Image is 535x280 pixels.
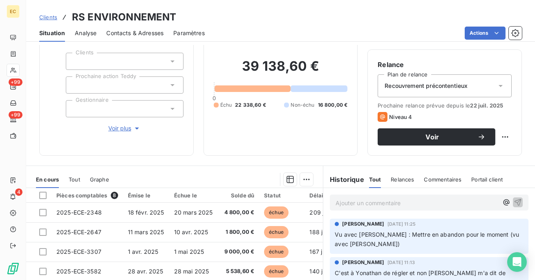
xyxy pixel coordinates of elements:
button: Actions [465,27,506,40]
span: [PERSON_NAME] [342,220,384,228]
span: 22 juil. 2025 [470,102,503,109]
span: Situation [39,29,65,37]
span: 4 800,00 € [222,208,254,217]
button: Voir plus [66,124,184,133]
span: échue [264,265,289,278]
span: Vu avec [PERSON_NAME] : Mettre en abandon pour le moment (vu avec [PERSON_NAME]) [335,231,521,247]
span: 20 mars 2025 [174,209,213,216]
input: Ajouter une valeur [73,81,79,89]
input: Ajouter une valeur [73,58,79,65]
span: Portail client [471,176,503,183]
span: 22 338,60 € [235,101,266,109]
span: Analyse [75,29,96,37]
h6: Historique [323,175,364,184]
span: 18 févr. 2025 [128,209,164,216]
span: +99 [9,78,22,86]
span: Graphe [90,176,109,183]
div: Délai [310,192,332,199]
span: Échu [220,101,232,109]
div: Échue le [174,192,213,199]
span: 16 800,00 € [318,101,348,109]
span: échue [264,206,289,219]
span: 188 j [310,228,323,235]
span: +99 [9,111,22,119]
div: Open Intercom Messenger [507,252,527,272]
img: Logo LeanPay [7,262,20,275]
span: 11 mars 2025 [128,228,164,235]
input: Ajouter une valeur [73,105,79,112]
span: 140 j [310,268,323,275]
span: 10 avr. 2025 [174,228,208,235]
span: 209 j [310,209,324,216]
span: Voir [387,134,477,140]
div: Solde dû [222,192,254,199]
h3: RS ENVIRONNEMENT [72,10,176,25]
span: Tout [69,176,80,183]
span: 1 mai 2025 [174,248,204,255]
span: 4 [15,188,22,196]
h2: 39 138,60 € [214,58,348,83]
span: 1 avr. 2025 [128,248,159,255]
span: Contacts & Adresses [106,29,163,37]
span: 8 [111,192,118,199]
span: Commentaires [424,176,462,183]
div: Émise le [128,192,164,199]
span: 5 538,60 € [222,267,254,276]
span: 2025-ECE-3582 [56,268,101,275]
a: Clients [39,13,57,21]
span: Niveau 4 [389,114,412,120]
h6: Relance [378,60,512,69]
span: Voir plus [108,124,141,132]
div: Pièces comptables [56,192,118,199]
span: Non-échu [291,101,314,109]
span: échue [264,246,289,258]
span: échue [264,226,289,238]
span: En cours [36,176,59,183]
span: Recouvrement précontentieux [385,82,468,90]
button: Voir [378,128,495,146]
span: Tout [369,176,381,183]
span: 2025-ECE-2348 [56,209,102,216]
span: 28 avr. 2025 [128,268,163,275]
span: [PERSON_NAME] [342,259,384,266]
span: 2025-ECE-3307 [56,248,101,255]
span: [DATE] 11:13 [387,260,415,265]
span: 0 [213,95,216,101]
span: 167 j [310,248,322,255]
span: 1 800,00 € [222,228,254,236]
span: [DATE] 11:25 [387,222,416,226]
span: 2025-ECE-2647 [56,228,101,235]
span: Relances [391,176,414,183]
div: EC [7,5,20,18]
span: Clients [39,14,57,20]
span: Prochaine relance prévue depuis le [378,102,512,109]
span: Paramètres [173,29,205,37]
div: Statut [264,192,300,199]
span: 28 mai 2025 [174,268,209,275]
span: 9 000,00 € [222,248,254,256]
